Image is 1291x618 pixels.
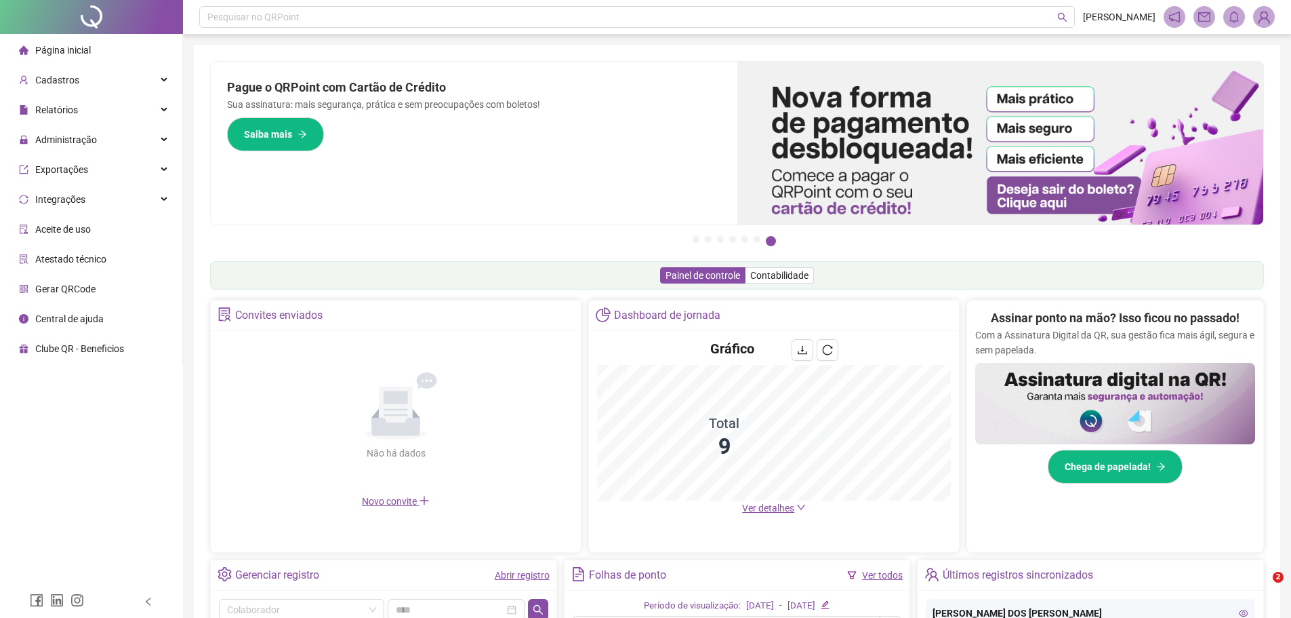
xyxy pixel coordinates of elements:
button: Saiba mais [227,117,324,151]
button: Chega de papelada! [1048,450,1183,484]
button: 4 [729,236,736,243]
span: download [797,345,808,355]
img: 89628 [1254,7,1274,27]
span: Página inicial [35,45,91,56]
button: 7 [766,236,776,246]
span: Saiba mais [244,127,292,142]
h4: Gráfico [710,339,754,358]
span: file-text [571,567,586,581]
iframe: Intercom live chat [1245,572,1277,604]
span: eye [1239,609,1248,618]
span: Exportações [35,164,88,175]
div: Gerenciar registro [235,564,319,587]
button: 5 [741,236,748,243]
span: edit [821,600,829,609]
span: team [924,567,939,581]
span: bell [1228,11,1240,23]
span: Integrações [35,194,85,205]
h2: Pague o QRPoint com Cartão de Crédito [227,78,721,97]
span: plus [419,495,430,506]
span: Central de ajuda [35,313,104,324]
span: 2 [1273,572,1284,583]
span: linkedin [50,594,64,607]
span: left [144,597,153,606]
span: search [1057,12,1067,22]
div: [DATE] [746,599,774,613]
span: filter [847,571,857,580]
h2: Assinar ponto na mão? Isso ficou no passado! [991,309,1239,328]
img: banner%2F02c71560-61a6-44d4-94b9-c8ab97240462.png [975,363,1255,444]
div: Período de visualização: [644,599,741,613]
span: Relatórios [35,104,78,115]
span: facebook [30,594,43,607]
img: banner%2F096dab35-e1a4-4d07-87c2-cf089f3812bf.png [737,62,1264,225]
span: pie-chart [596,307,610,322]
div: [DATE] [787,599,815,613]
span: Administração [35,134,97,145]
div: Dashboard de jornada [614,304,720,327]
p: Sua assinatura: mais segurança, prática e sem preocupações com boletos! [227,97,721,112]
span: Painel de controle [665,270,740,281]
button: 6 [754,236,760,243]
span: Chega de papelada! [1065,459,1151,474]
span: solution [19,254,28,264]
span: sync [19,195,28,204]
button: 1 [693,236,699,243]
span: arrow-right [1156,462,1166,471]
p: Com a Assinatura Digital da QR, sua gestão fica mais ágil, segura e sem papelada. [975,328,1255,358]
span: Cadastros [35,75,79,85]
span: Ver detalhes [742,503,794,514]
div: - [779,599,782,613]
span: qrcode [19,284,28,294]
span: Novo convite [362,496,430,507]
div: Convites enviados [235,304,323,327]
button: 2 [705,236,712,243]
span: down [796,503,806,512]
a: Ver todos [862,570,903,581]
span: Gerar QRCode [35,284,96,294]
div: Folhas de ponto [589,564,666,587]
a: Abrir registro [495,570,550,581]
span: gift [19,344,28,353]
span: export [19,165,28,174]
span: setting [218,567,232,581]
div: Não há dados [333,446,458,461]
span: Clube QR - Beneficios [35,343,124,354]
span: audit [19,225,28,234]
span: reload [822,345,833,355]
span: arrow-right [298,130,307,139]
span: lock [19,135,28,144]
div: Últimos registros sincronizados [943,564,1093,587]
span: info-circle [19,314,28,324]
span: instagram [70,594,84,607]
span: user-add [19,75,28,85]
span: file [19,105,28,115]
span: search [533,604,544,615]
span: [PERSON_NAME] [1083,9,1155,24]
span: notification [1168,11,1181,23]
span: home [19,45,28,55]
span: Contabilidade [750,270,808,281]
a: Ver detalhes down [742,503,806,514]
span: Atestado técnico [35,254,106,265]
span: Aceite de uso [35,224,91,235]
button: 3 [717,236,724,243]
span: mail [1198,11,1210,23]
span: solution [218,307,232,322]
